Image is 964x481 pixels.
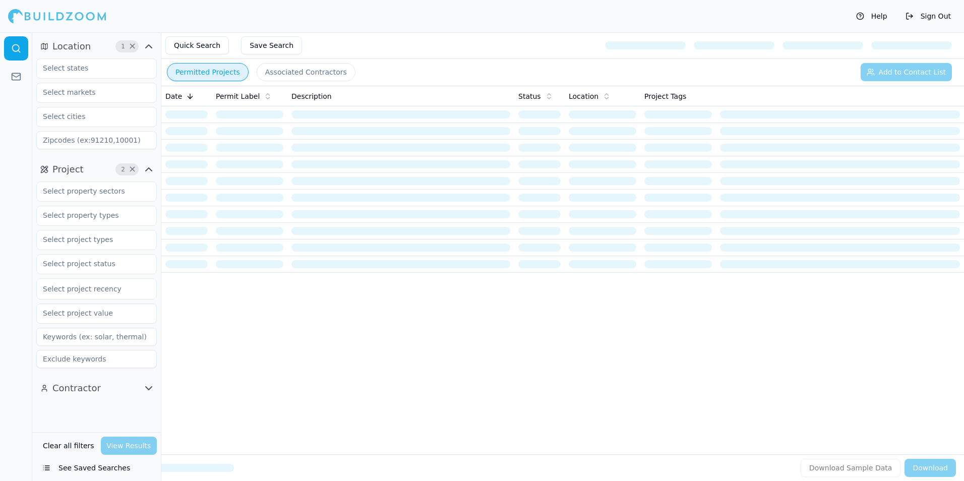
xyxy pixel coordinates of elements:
span: Status [518,91,541,101]
button: Contractor [36,380,157,396]
span: Project [52,162,84,176]
button: Quick Search [165,36,229,54]
input: Select project value [37,304,144,322]
button: Associated Contractors [257,63,355,81]
button: Save Search [241,36,302,54]
input: Keywords (ex: solar, thermal) [36,328,157,346]
span: Location [52,39,91,53]
input: Select cities [37,107,144,126]
button: Project2Clear Project filters [36,161,157,177]
span: Permit Label [216,91,260,101]
button: See Saved Searches [36,459,157,477]
span: Project Tags [644,91,686,101]
span: Clear Project filters [129,167,136,172]
span: 1 [118,41,128,51]
input: Select project status [37,255,144,273]
button: Sign Out [900,8,956,24]
span: Location [569,91,598,101]
span: Contractor [52,381,101,395]
input: Select states [37,59,144,77]
button: Location1Clear Location filters [36,38,157,54]
span: Clear Location filters [129,44,136,49]
span: Description [291,91,332,101]
input: Zipcodes (ex:91210,10001) [36,131,157,149]
button: Help [851,8,892,24]
input: Select property sectors [37,182,144,200]
input: Select project types [37,230,144,249]
button: Clear all filters [40,437,97,455]
span: Date [165,91,182,101]
input: Select property types [37,206,144,224]
button: Permitted Projects [167,63,249,81]
input: Select markets [37,83,144,101]
input: Exclude keywords [36,350,157,368]
span: 2 [118,164,128,174]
